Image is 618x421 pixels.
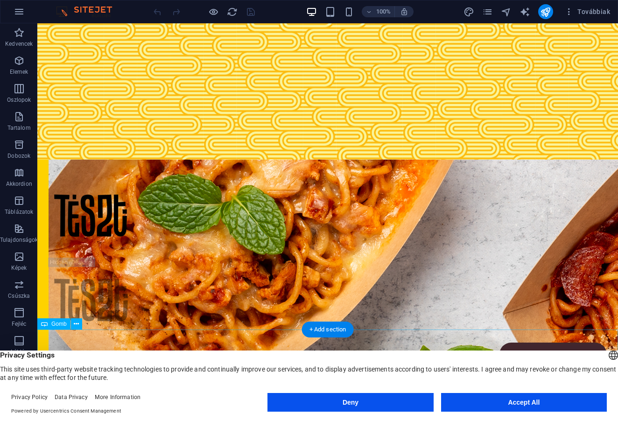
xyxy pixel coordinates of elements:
[5,40,33,48] p: Kedvencek
[561,4,614,19] button: Továbbiak
[482,7,493,17] i: Oldalak (Ctrl+Alt+S)
[538,4,553,19] button: publish
[7,96,31,104] p: Oszlopok
[501,7,512,17] i: Navigátor
[482,6,493,17] button: pages
[11,264,27,272] p: Képek
[7,124,31,132] p: Tartalom
[7,152,30,160] p: Dobozok
[520,6,531,17] button: text_generator
[302,322,354,337] div: + Add section
[463,7,474,17] i: Tervezés (Ctrl+Alt+Y)
[54,6,124,17] img: Editor Logo
[227,7,238,17] i: Weboldal újratöltése
[463,6,475,17] button: design
[400,7,408,16] i: Átméretezés esetén automatikusan beállítja a nagyítási szintet a választott eszköznek megfelelően.
[540,7,551,17] i: Közzététel
[12,320,27,328] p: Fejléc
[10,68,28,76] p: Elemek
[6,180,32,188] p: Akkordion
[51,321,67,327] span: Gomb
[11,348,28,356] p: Lábléc
[208,6,219,17] button: Kattintson ide az előnézeti módból való kilépéshez és a szerkesztés folytatásához
[520,7,530,17] i: AI Writer
[501,6,512,17] button: navigator
[564,7,610,16] span: Továbbiak
[5,208,33,216] p: Táblázatok
[8,292,30,300] p: Csúszka
[362,6,395,17] button: 100%
[376,6,391,17] h6: 100%
[226,6,238,17] button: reload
